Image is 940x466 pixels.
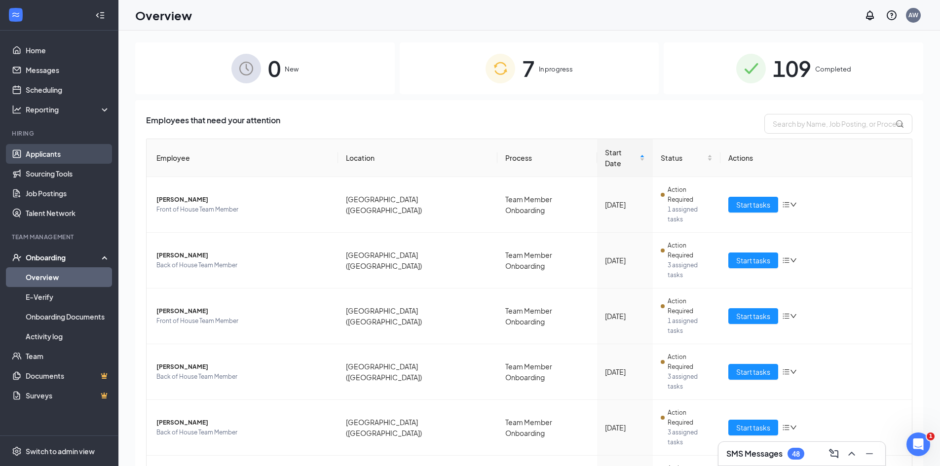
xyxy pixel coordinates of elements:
[906,432,930,456] iframe: Intercom live chat
[156,362,330,372] span: [PERSON_NAME]
[26,267,110,287] a: Overview
[826,446,842,462] button: ComposeMessage
[338,344,497,400] td: [GEOGRAPHIC_DATA] ([GEOGRAPHIC_DATA])
[728,420,778,435] button: Start tasks
[726,448,783,459] h3: SMS Messages
[720,139,912,177] th: Actions
[605,366,645,377] div: [DATE]
[790,201,797,208] span: down
[26,446,95,456] div: Switch to admin view
[26,80,110,100] a: Scheduling
[790,424,797,431] span: down
[668,408,713,428] span: Action Required
[653,139,720,177] th: Status
[668,260,713,280] span: 3 assigned tasks
[26,307,110,326] a: Onboarding Documents
[338,288,497,344] td: [GEOGRAPHIC_DATA] ([GEOGRAPHIC_DATA])
[12,446,22,456] svg: Settings
[338,233,497,288] td: [GEOGRAPHIC_DATA] ([GEOGRAPHIC_DATA])
[764,114,912,134] input: Search by Name, Job Posting, or Process
[773,51,811,85] span: 109
[338,139,497,177] th: Location
[497,288,597,344] td: Team Member Onboarding
[790,313,797,320] span: down
[497,233,597,288] td: Team Member Onboarding
[668,296,713,316] span: Action Required
[338,400,497,456] td: [GEOGRAPHIC_DATA] ([GEOGRAPHIC_DATA])
[26,386,110,405] a: SurveysCrown
[668,428,713,447] span: 3 assigned tasks
[26,183,110,203] a: Job Postings
[95,10,105,20] svg: Collapse
[668,241,713,260] span: Action Required
[26,164,110,183] a: Sourcing Tools
[26,287,110,307] a: E-Verify
[790,368,797,375] span: down
[539,64,573,74] span: In progress
[736,255,770,266] span: Start tasks
[828,448,840,460] svg: ComposeMessage
[26,252,102,262] div: Onboarding
[497,344,597,400] td: Team Member Onboarding
[728,197,778,213] button: Start tasks
[782,312,790,320] span: bars
[12,129,108,138] div: Hiring
[815,64,851,74] span: Completed
[864,448,875,460] svg: Minimize
[497,400,597,456] td: Team Member Onboarding
[497,139,597,177] th: Process
[156,205,330,215] span: Front of House Team Member
[661,152,705,163] span: Status
[26,203,110,223] a: Talent Network
[862,446,877,462] button: Minimize
[927,432,935,440] span: 1
[156,372,330,382] span: Back of House Team Member
[522,51,535,85] span: 7
[782,256,790,264] span: bars
[26,326,110,346] a: Activity log
[156,306,330,316] span: [PERSON_NAME]
[790,257,797,264] span: down
[285,64,299,74] span: New
[846,448,858,460] svg: ChevronUp
[605,199,645,210] div: [DATE]
[782,368,790,376] span: bars
[605,147,638,169] span: Start Date
[782,424,790,431] span: bars
[156,316,330,326] span: Front of House Team Member
[338,177,497,233] td: [GEOGRAPHIC_DATA] ([GEOGRAPHIC_DATA])
[864,9,876,21] svg: Notifications
[268,51,281,85] span: 0
[728,308,778,324] button: Start tasks
[728,364,778,380] button: Start tasks
[26,40,110,60] a: Home
[736,366,770,377] span: Start tasks
[135,7,192,24] h1: Overview
[156,195,330,205] span: [PERSON_NAME]
[156,428,330,437] span: Back of House Team Member
[844,446,860,462] button: ChevronUp
[908,11,918,19] div: AW
[156,251,330,260] span: [PERSON_NAME]
[736,199,770,210] span: Start tasks
[146,114,280,134] span: Employees that need your attention
[736,311,770,322] span: Start tasks
[605,311,645,322] div: [DATE]
[12,233,108,241] div: Team Management
[12,105,22,114] svg: Analysis
[782,201,790,209] span: bars
[147,139,338,177] th: Employee
[156,260,330,270] span: Back of House Team Member
[605,422,645,433] div: [DATE]
[668,205,713,224] span: 1 assigned tasks
[497,177,597,233] td: Team Member Onboarding
[12,252,22,262] svg: UserCheck
[668,372,713,392] span: 3 assigned tasks
[886,9,898,21] svg: QuestionInfo
[26,60,110,80] a: Messages
[792,450,800,458] div: 48
[668,185,713,205] span: Action Required
[668,352,713,372] span: Action Required
[156,418,330,428] span: [PERSON_NAME]
[26,366,110,386] a: DocumentsCrown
